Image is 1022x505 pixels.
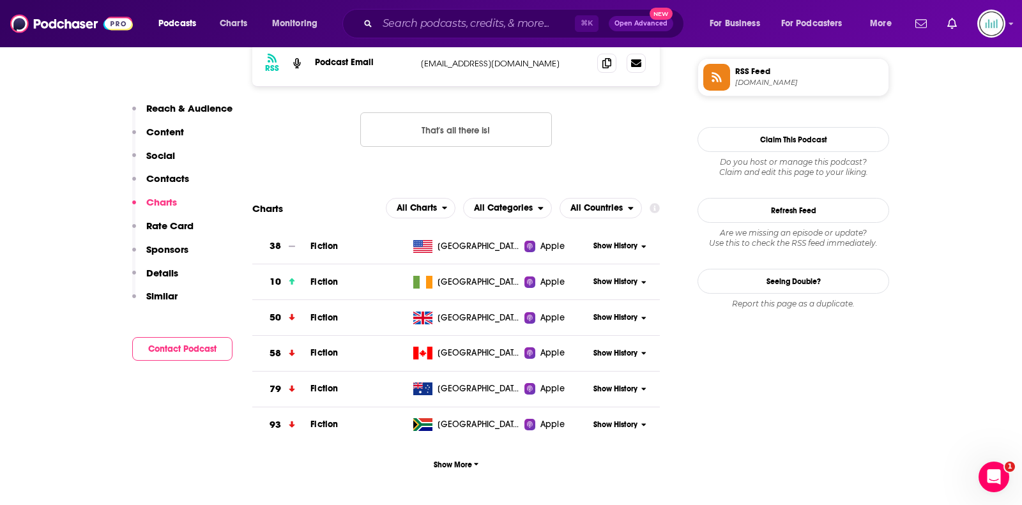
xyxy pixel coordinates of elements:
a: [GEOGRAPHIC_DATA] [408,382,525,395]
img: User Profile [977,10,1005,38]
a: Fiction [310,383,338,394]
span: Apple [540,418,565,431]
h2: Countries [560,198,642,218]
button: Show History [590,241,651,252]
span: More [870,15,892,33]
span: Charts [220,15,247,33]
button: Nothing here. [360,112,552,147]
p: Rate Card [146,220,194,232]
span: Canada [438,347,521,359]
button: Show More [252,453,660,476]
span: Show History [593,241,637,252]
a: [GEOGRAPHIC_DATA] [408,312,525,324]
a: 50 [252,300,310,335]
span: Apple [540,382,565,395]
a: Apple [524,347,589,359]
p: Charts [146,196,177,208]
a: 93 [252,407,310,442]
span: New [650,8,673,20]
button: Reach & Audience [132,102,233,126]
p: Social [146,149,175,162]
span: All Countries [570,204,623,213]
button: Open AdvancedNew [609,16,673,31]
div: Report this page as a duplicate. [698,299,889,309]
a: [GEOGRAPHIC_DATA] [408,418,525,431]
h3: 79 [270,382,281,396]
span: Apple [540,347,565,359]
span: For Business [710,15,760,33]
h3: 10 [270,275,281,289]
p: Similar [146,290,178,302]
a: Show notifications dropdown [910,13,932,34]
button: Show History [590,348,651,359]
p: Sponsors [146,243,188,255]
span: Ireland [438,276,521,289]
h2: Charts [252,202,283,215]
button: Similar [132,290,178,313]
p: Details [146,267,178,279]
a: [GEOGRAPHIC_DATA] [408,276,525,289]
span: Apple [540,276,565,289]
a: Fiction [310,419,338,430]
button: open menu [149,13,213,34]
span: All Categories [474,204,533,213]
span: United States [438,240,521,253]
h3: RSS [265,63,279,73]
a: [GEOGRAPHIC_DATA] [408,347,525,359]
input: Search podcasts, credits, & more... [378,13,575,34]
button: open menu [861,13,908,34]
div: Search podcasts, credits, & more... [355,9,696,38]
span: Apple [540,312,565,324]
button: open menu [560,198,642,218]
button: Social [132,149,175,173]
span: Apple [540,240,565,253]
a: Fiction [310,347,338,358]
span: 1 [1005,462,1015,472]
span: Logged in as podglomerate [977,10,1005,38]
a: Apple [524,276,589,289]
button: Contacts [132,172,189,196]
p: Reach & Audience [146,102,233,114]
button: Refresh Feed [698,198,889,223]
span: Show History [593,384,637,395]
img: Podchaser - Follow, Share and Rate Podcasts [10,11,133,36]
button: Show History [590,384,651,395]
a: 10 [252,264,310,299]
span: Show History [593,348,637,359]
span: United Kingdom [438,312,521,324]
p: [EMAIL_ADDRESS][DOMAIN_NAME] [421,58,587,69]
a: Charts [211,13,255,34]
a: 38 [252,229,310,264]
button: open menu [701,13,776,34]
p: Podcast Email [315,57,411,68]
a: [GEOGRAPHIC_DATA] [408,240,525,253]
span: ⌘ K [575,15,599,32]
span: Australia [438,382,521,395]
button: Contact Podcast [132,337,233,361]
span: Open Advanced [614,20,667,27]
span: RSS Feed [735,66,883,77]
a: RSS Feed[DOMAIN_NAME] [703,64,883,91]
button: Show History [590,276,651,287]
button: Charts [132,196,177,220]
a: Show notifications dropdown [942,13,962,34]
a: Fiction [310,312,338,323]
button: open menu [463,198,552,218]
button: Rate Card [132,220,194,243]
span: Show History [593,276,637,287]
span: feeds.megaphone.fm [735,78,883,87]
a: 58 [252,336,310,371]
h3: 50 [270,310,281,325]
button: Show History [590,419,651,430]
p: Content [146,126,184,138]
span: South Africa [438,418,521,431]
span: Show History [593,312,637,323]
span: Fiction [310,276,338,287]
div: Are we missing an episode or update? Use this to check the RSS feed immediately. [698,228,889,248]
a: Fiction [310,241,338,252]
